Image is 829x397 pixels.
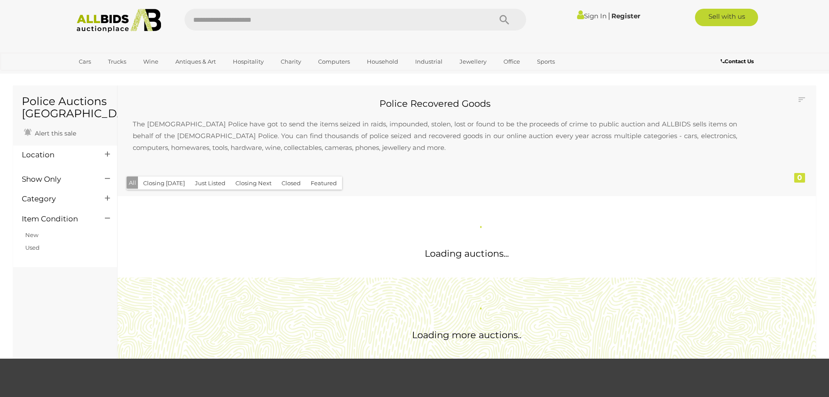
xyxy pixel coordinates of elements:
[409,54,448,69] a: Industrial
[25,244,40,251] a: Used
[22,95,108,119] h1: Police Auctions [GEOGRAPHIC_DATA]
[170,54,222,69] a: Antiques & Art
[227,54,269,69] a: Hospitality
[412,329,521,340] span: Loading more auctions..
[73,54,97,69] a: Cars
[721,58,754,64] b: Contact Us
[531,54,560,69] a: Sports
[138,176,190,190] button: Closing [DATE]
[190,176,231,190] button: Just Listed
[22,215,92,223] h4: Item Condition
[73,69,146,83] a: [GEOGRAPHIC_DATA]
[695,9,758,26] a: Sell with us
[22,175,92,183] h4: Show Only
[276,176,306,190] button: Closed
[608,11,610,20] span: |
[124,98,746,109] h2: Police Recovered Goods
[794,173,805,183] div: 0
[275,54,307,69] a: Charity
[22,126,78,139] a: Alert this sale
[124,109,746,162] p: The [DEMOGRAPHIC_DATA] Police have got to send the items seized in raids, impounded, stolen, lost...
[305,176,342,190] button: Featured
[72,9,166,33] img: Allbids.com.au
[127,176,138,189] button: All
[102,54,132,69] a: Trucks
[361,54,404,69] a: Household
[425,248,509,259] span: Loading auctions...
[577,12,607,20] a: Sign In
[22,195,92,203] h4: Category
[33,129,76,137] span: Alert this sale
[454,54,492,69] a: Jewellery
[483,9,526,31] button: Search
[611,12,640,20] a: Register
[721,57,756,66] a: Contact Us
[25,231,38,238] a: New
[498,54,526,69] a: Office
[22,151,92,159] h4: Location
[230,176,277,190] button: Closing Next
[312,54,356,69] a: Computers
[138,54,164,69] a: Wine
